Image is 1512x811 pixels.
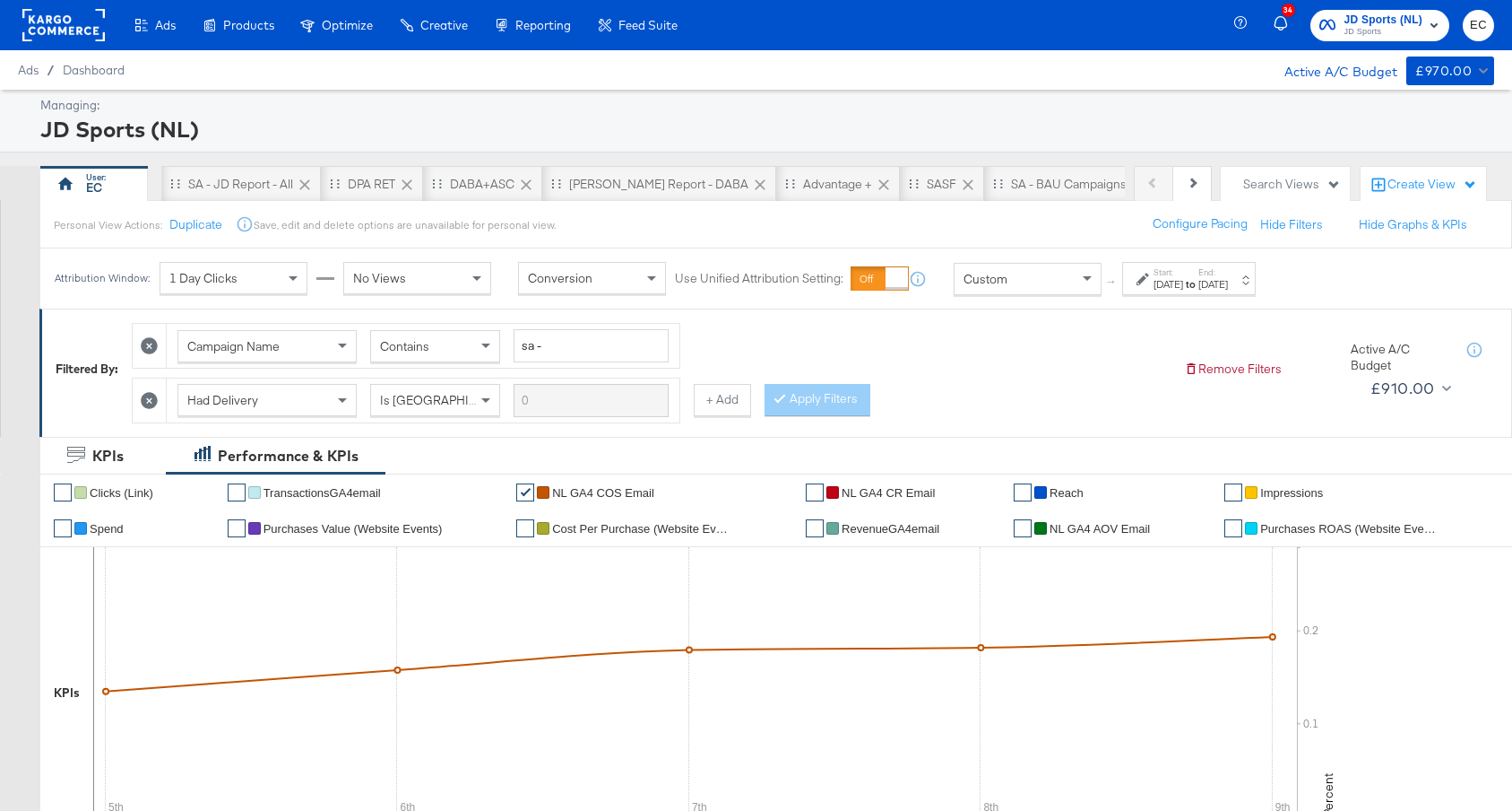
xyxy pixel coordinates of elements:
[569,176,748,193] div: [PERSON_NAME] Report - DABA
[90,486,153,500] span: Clicks (Link)
[56,361,118,378] div: Filtered By:
[1224,519,1242,537] a: ✔
[18,63,39,77] span: Ads
[552,522,731,536] span: Cost Per Purchase (Website Events)
[450,176,514,193] div: DABA+ASC
[803,176,872,193] div: Advantage +
[187,392,258,408] span: Had Delivery
[54,519,72,537] a: ✔
[420,18,468,32] span: Creative
[1224,484,1242,501] a: ✔
[1050,522,1150,536] span: NL GA4 AOV Email
[264,486,381,500] span: TransactionsGA4email
[528,271,592,287] span: Conversion
[514,329,669,362] input: Enter a search term
[1310,10,1450,41] button: JD Sports (NL)JD Sports
[694,384,751,416] button: + Add
[54,273,151,285] div: Attribution Window:
[155,18,176,32] span: Ads
[264,522,443,536] span: Purchases Value (Website Events)
[842,522,939,536] span: RevenueGA4email
[223,18,274,32] span: Products
[1271,8,1301,43] button: 34
[348,176,395,193] div: DPA RET
[228,484,246,501] a: ✔
[1470,15,1487,36] span: EC
[1153,278,1183,292] div: [DATE]
[1370,375,1435,402] div: £910.00
[39,63,63,77] span: /
[927,176,956,193] div: SASF
[54,218,162,232] div: Personal View Actions:
[1140,208,1260,240] button: Configure Pacing
[1011,176,1127,193] div: SA - BAU Campaigns
[1344,11,1423,30] span: JD Sports (NL)
[1014,519,1032,537] a: ✔
[54,484,72,501] a: ✔
[1243,176,1341,193] div: Search Views
[330,179,340,188] div: Drag to reorder tab
[1359,216,1467,233] button: Hide Graphs & KPIs
[353,271,406,287] span: No Views
[551,179,561,188] div: Drag to reorder tab
[1282,4,1295,17] div: 34
[432,179,442,188] div: Drag to reorder tab
[1153,266,1183,278] label: Start:
[1363,374,1456,403] button: £910.00
[228,519,246,537] a: ✔
[1050,486,1084,500] span: Reach
[1198,278,1228,292] div: [DATE]
[1406,57,1494,85] button: £970.00
[516,519,534,537] a: ✔
[63,63,125,77] a: Dashboard
[380,392,517,408] span: Is [GEOGRAPHIC_DATA]
[1344,25,1423,39] span: JD Sports
[170,179,180,188] div: Drag to reorder tab
[1415,60,1472,83] div: £970.00
[1184,361,1282,378] button: Remove Filters
[1014,484,1032,501] a: ✔
[1260,216,1323,233] button: Hide Filters
[963,271,1007,287] span: Custom
[806,519,824,537] a: ✔
[1387,176,1477,194] div: Create View
[40,97,1490,114] div: Managing:
[187,338,280,354] span: Campaign Name
[1260,486,1323,500] span: Impressions
[1183,278,1198,292] strong: to
[909,179,919,188] div: Drag to reorder tab
[675,271,843,288] label: Use Unified Attribution Setting:
[514,384,669,417] input: Enter a search term
[1260,522,1439,536] span: Purchases ROAS (Website Events)
[785,179,795,188] div: Drag to reorder tab
[40,114,1490,144] div: JD Sports (NL)
[1103,279,1120,285] span: ↑
[254,218,556,232] div: Save, edit and delete options are unavailable for personal view.
[188,176,293,193] div: SA - JD Report - All
[842,486,935,500] span: NL GA4 CR Email
[1463,10,1494,41] button: EC
[169,216,222,233] button: Duplicate
[1198,266,1228,278] label: End:
[515,18,571,32] span: Reporting
[993,179,1003,188] div: Drag to reorder tab
[218,446,359,467] div: Performance & KPIs
[552,486,654,500] span: NL GA4 COS Email
[516,484,534,501] a: ✔
[90,522,124,536] span: Spend
[806,484,824,501] a: ✔
[1351,341,1449,374] div: Active A/C Budget
[169,271,238,287] span: 1 Day Clicks
[92,446,124,467] div: KPIs
[1266,57,1397,83] div: Active A/C Budget
[380,338,429,354] span: Contains
[322,18,373,32] span: Optimize
[618,18,678,32] span: Feed Suite
[86,179,102,196] div: EC
[54,685,80,702] div: KPIs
